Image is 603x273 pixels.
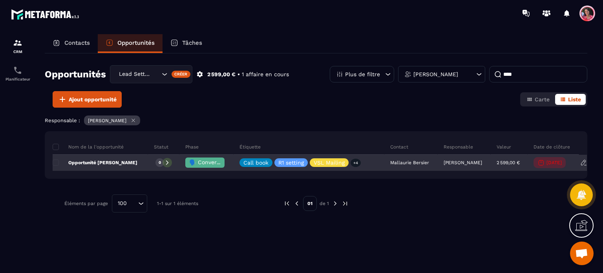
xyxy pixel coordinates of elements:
p: Opportunités [117,39,155,46]
p: Nom de la l'opportunité [53,144,124,150]
img: next [342,200,349,207]
h2: Opportunités [45,66,106,82]
p: Date de clôture [534,144,570,150]
p: Plus de filtre [345,71,380,77]
a: formationformationCRM [2,32,33,60]
p: +4 [351,159,361,167]
p: Étiquette [239,144,261,150]
p: R1 setting [278,160,304,165]
p: [DATE] [546,160,562,165]
img: logo [11,7,82,22]
p: Contact [390,144,408,150]
p: 1 affaire en cours [242,71,289,78]
p: Phase [185,144,199,150]
button: Carte [522,94,554,105]
p: CRM [2,49,33,54]
a: schedulerschedulerPlanificateur [2,60,33,87]
p: Responsable : [45,117,80,123]
span: 100 [115,199,130,208]
a: Tâches [163,34,210,53]
p: [PERSON_NAME] [444,160,482,165]
p: [PERSON_NAME] [88,118,126,123]
img: scheduler [13,66,22,75]
p: Contacts [64,39,90,46]
p: • [238,71,240,78]
p: VSL Mailing [314,160,345,165]
span: Carte [535,96,550,103]
input: Search for option [130,199,136,208]
p: Valeur [497,144,511,150]
p: Opportunité [PERSON_NAME] [53,159,137,166]
p: Tâches [182,39,202,46]
p: [PERSON_NAME] [413,71,458,77]
img: formation [13,38,22,48]
p: Éléments par page [64,201,108,206]
img: prev [283,200,291,207]
div: Search for option [112,194,147,213]
a: Contacts [45,34,98,53]
div: Créer [172,71,191,78]
p: Responsable [444,144,473,150]
img: prev [293,200,300,207]
button: Liste [555,94,586,105]
p: Planificateur [2,77,33,81]
p: 0 [159,160,161,165]
p: 01 [303,196,317,211]
p: 2 599,00 € [497,160,520,165]
p: Call book [243,160,269,165]
p: 1-1 sur 1 éléments [157,201,198,206]
div: Search for option [110,65,192,83]
span: Liste [568,96,581,103]
input: Search for option [152,70,160,79]
span: Ajout opportunité [69,95,117,103]
span: Lead Setting [117,70,152,79]
button: Ajout opportunité [53,91,122,108]
div: Ouvrir le chat [570,242,594,265]
span: 🗣️ Conversation en cours [189,159,259,165]
img: next [332,200,339,207]
a: Opportunités [98,34,163,53]
p: 2 599,00 € [207,71,236,78]
p: Statut [154,144,168,150]
p: de 1 [320,200,329,207]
